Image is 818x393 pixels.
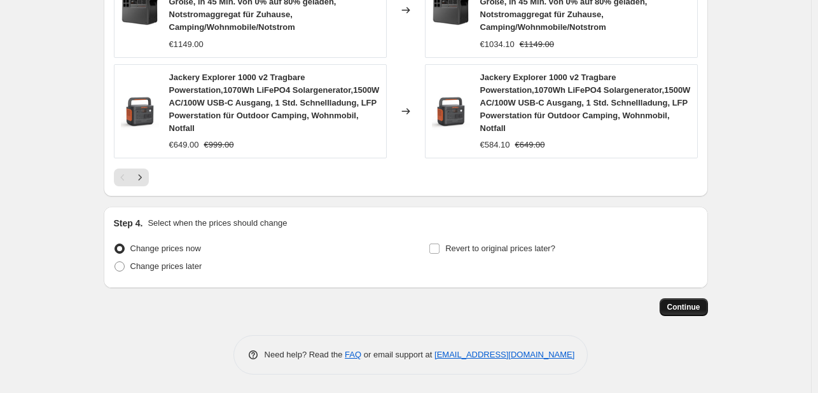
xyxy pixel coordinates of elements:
[114,169,149,186] nav: Pagination
[169,139,199,151] div: €649.00
[204,139,234,151] strike: €999.00
[345,350,361,359] a: FAQ
[121,92,159,130] img: 613PYGucmlL_80x.jpg
[520,38,554,51] strike: €1149.00
[480,139,510,151] div: €584.10
[361,350,434,359] span: or email support at
[169,72,380,133] span: Jackery Explorer 1000 v2 Tragbare Powerstation,1070Wh LiFePO4 Solargenerator,1500W AC/100W USB-C ...
[515,139,545,151] strike: €649.00
[169,38,204,51] div: €1149.00
[480,38,515,51] div: €1034.10
[445,244,555,253] span: Revert to original prices later?
[130,244,201,253] span: Change prices now
[265,350,345,359] span: Need help? Read the
[667,302,700,312] span: Continue
[480,72,691,133] span: Jackery Explorer 1000 v2 Tragbare Powerstation,1070Wh LiFePO4 Solargenerator,1500W AC/100W USB-C ...
[660,298,708,316] button: Continue
[131,169,149,186] button: Next
[130,261,202,271] span: Change prices later
[434,350,574,359] a: [EMAIL_ADDRESS][DOMAIN_NAME]
[114,217,143,230] h2: Step 4.
[432,92,470,130] img: 613PYGucmlL_80x.jpg
[148,217,287,230] p: Select when the prices should change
